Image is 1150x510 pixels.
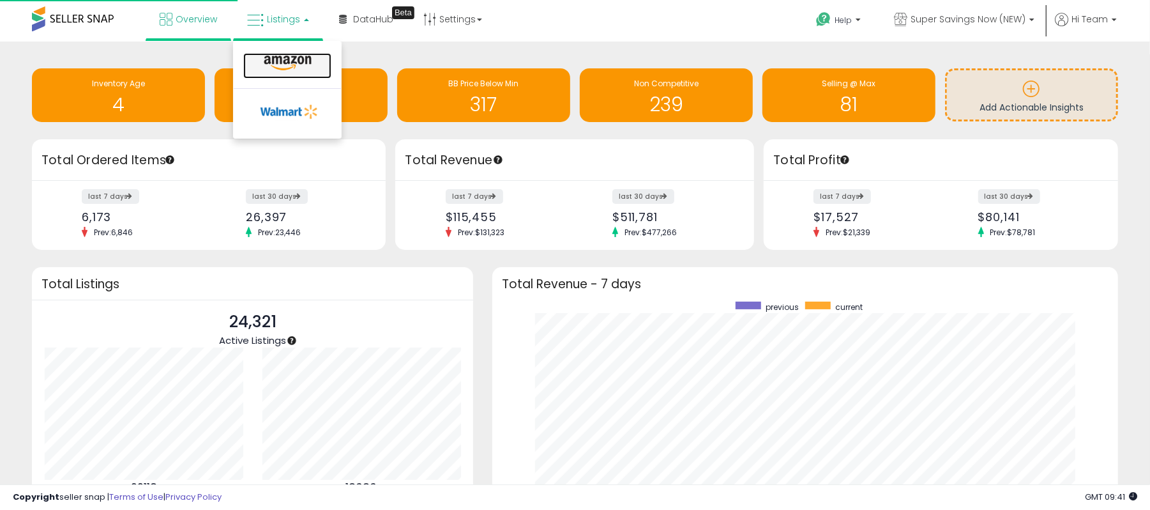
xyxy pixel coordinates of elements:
[947,70,1116,120] a: Add Actionable Insights
[451,227,511,238] span: Prev: $131,323
[13,491,59,503] strong: Copyright
[42,151,376,169] h3: Total Ordered Items
[215,68,388,122] a: Needs to Reprice 7040
[246,189,308,204] label: last 30 days
[353,13,393,26] span: DataHub
[839,154,851,166] div: Tooltip anchor
[1071,13,1108,26] span: Hi Team
[492,154,504,166] div: Tooltip anchor
[92,78,145,89] span: Inventory Age
[345,480,377,495] b: 18686
[618,227,683,238] span: Prev: $477,266
[446,189,503,204] label: last 7 days
[835,302,863,313] span: current
[984,227,1042,238] span: Prev: $78,781
[246,210,363,224] div: 26,397
[219,310,286,334] p: 24,321
[404,94,564,115] h1: 317
[109,491,163,503] a: Terms of Use
[1055,13,1117,42] a: Hi Team
[392,6,414,19] div: Tooltip anchor
[165,491,222,503] a: Privacy Policy
[502,279,1108,289] h3: Total Revenue - 7 days
[446,210,565,224] div: $115,455
[766,302,799,313] span: previous
[822,78,875,89] span: Selling @ Max
[87,227,139,238] span: Prev: 6,846
[634,78,699,89] span: Non Competitive
[82,210,199,224] div: 6,173
[980,101,1084,114] span: Add Actionable Insights
[773,151,1108,169] h3: Total Profit
[286,335,298,346] div: Tooltip anchor
[82,189,139,204] label: last 7 days
[267,13,300,26] span: Listings
[38,94,199,115] h1: 4
[13,491,222,504] div: seller snap | |
[405,151,745,169] h3: Total Revenue
[911,13,1025,26] span: Super Savings Now (NEW)
[397,68,570,122] a: BB Price Below Min 317
[835,15,852,26] span: Help
[612,210,732,224] div: $511,781
[42,279,464,289] h3: Total Listings
[612,189,674,204] label: last 30 days
[586,94,746,115] h1: 239
[252,227,307,238] span: Prev: 23,446
[131,480,157,495] b: 22113
[813,210,931,224] div: $17,527
[815,12,831,27] i: Get Help
[219,334,286,347] span: Active Listings
[806,2,874,42] a: Help
[813,189,871,204] label: last 7 days
[176,13,217,26] span: Overview
[221,94,381,115] h1: 7040
[32,68,205,122] a: Inventory Age 4
[769,94,929,115] h1: 81
[978,210,1096,224] div: $80,141
[1085,491,1137,503] span: 2025-09-17 09:41 GMT
[448,78,518,89] span: BB Price Below Min
[819,227,877,238] span: Prev: $21,339
[580,68,753,122] a: Non Competitive 239
[762,68,935,122] a: Selling @ Max 81
[978,189,1040,204] label: last 30 days
[164,154,176,166] div: Tooltip anchor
